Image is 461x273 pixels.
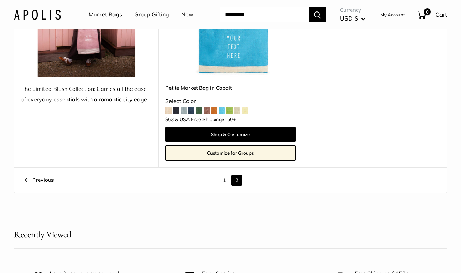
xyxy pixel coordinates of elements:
input: Search... [220,7,309,22]
span: USD $ [340,15,358,22]
a: 0 Cart [417,9,447,20]
span: $150 [222,116,233,123]
span: & USA Free Shipping + [175,117,236,122]
span: 2 [231,175,242,186]
div: Select Color [165,96,295,107]
a: Customize for Groups [165,145,295,161]
button: Search [309,7,326,22]
a: Group Gifting [134,9,169,20]
h2: Recently Viewed [14,228,71,241]
span: Cart [435,11,447,18]
span: 0 [424,8,431,15]
a: 1 [219,175,230,186]
a: Previous [25,175,54,186]
a: Shop & Customize [165,127,295,142]
div: The Limited Blush Collection: Carries all the ease of everyday essentials with a romantic city edge [21,84,151,105]
span: Currency [340,5,365,15]
a: Petite Market Bag in Cobalt [165,84,295,92]
button: USD $ [340,13,365,24]
span: $63 [165,116,174,123]
a: Market Bags [89,9,122,20]
iframe: Sign Up via Text for Offers [6,247,74,267]
a: New [181,9,193,20]
a: My Account [380,10,405,19]
img: Apolis [14,9,61,19]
